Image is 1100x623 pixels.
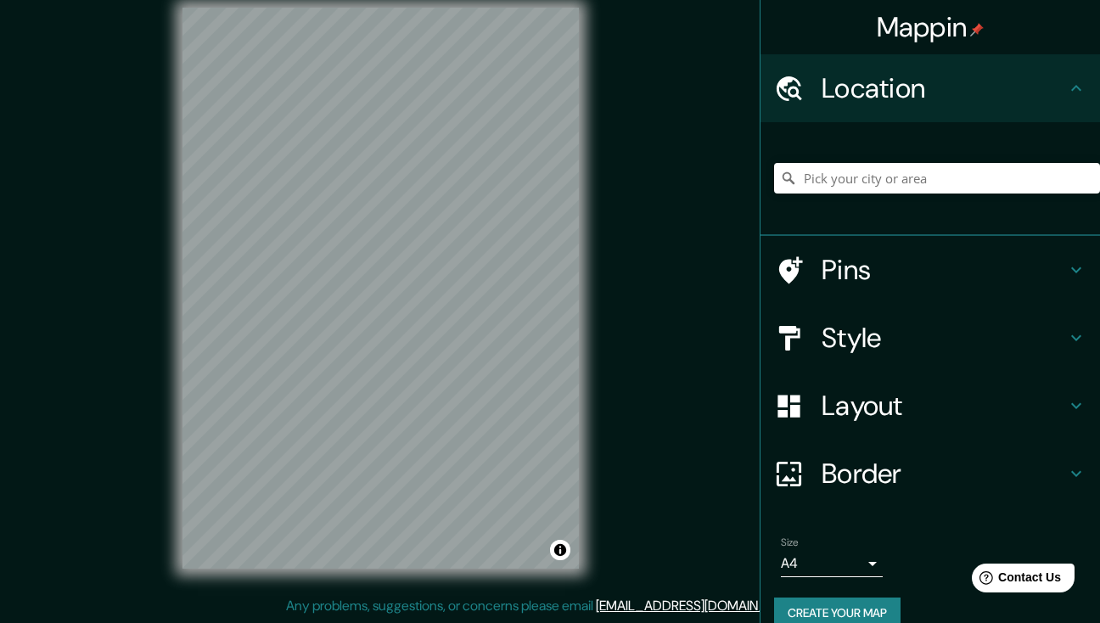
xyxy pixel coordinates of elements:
[550,540,570,560] button: Toggle attribution
[822,321,1066,355] h4: Style
[760,54,1100,122] div: Location
[877,10,985,44] h4: Mappin
[760,236,1100,304] div: Pins
[286,596,808,616] p: Any problems, suggestions, or concerns please email .
[822,71,1066,105] h4: Location
[822,457,1066,491] h4: Border
[596,597,805,615] a: [EMAIL_ADDRESS][DOMAIN_NAME]
[970,23,984,36] img: pin-icon.png
[760,440,1100,508] div: Border
[760,372,1100,440] div: Layout
[781,536,799,550] label: Size
[774,163,1100,194] input: Pick your city or area
[781,550,883,577] div: A4
[949,557,1081,604] iframe: Help widget launcher
[760,304,1100,372] div: Style
[182,8,579,569] canvas: Map
[822,253,1066,287] h4: Pins
[822,389,1066,423] h4: Layout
